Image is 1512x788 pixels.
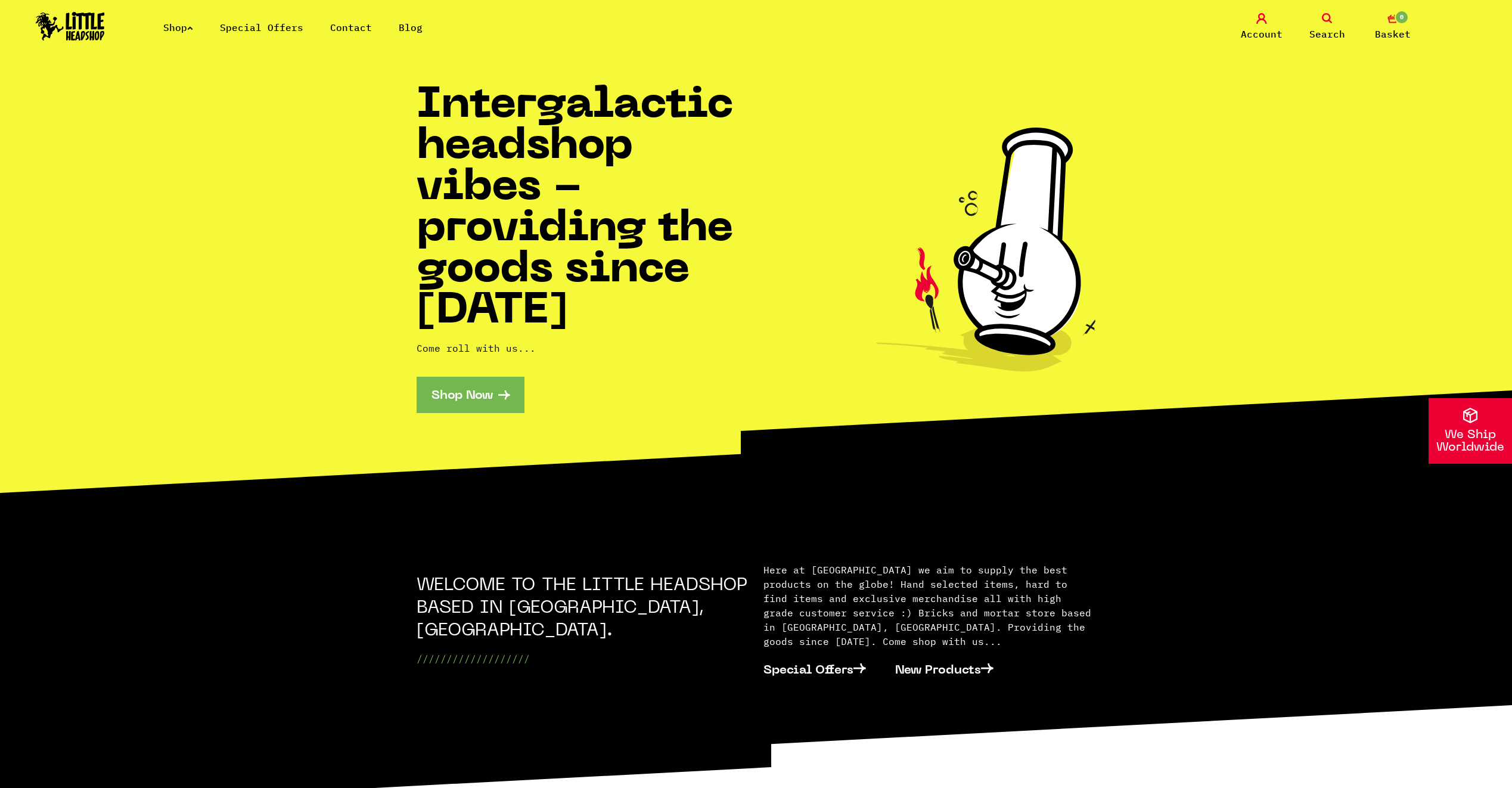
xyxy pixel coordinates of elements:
a: Special Offers [763,652,881,687]
span: Basket [1375,27,1411,41]
span: Search [1309,27,1345,41]
p: We Ship Worldwide [1429,429,1512,454]
a: Blog [399,21,423,33]
a: Special Offers [220,21,303,33]
span: Account [1241,27,1283,41]
h1: Intergalactic headshop vibes - providing the goods since [DATE] [417,86,756,333]
a: New Products [895,652,1008,687]
a: 0 Basket [1363,13,1423,41]
img: Little Head Shop Logo [36,12,105,41]
p: Come roll with us... [417,341,756,355]
a: Contact [330,21,372,33]
p: /////////////////// [417,652,749,666]
span: 0 [1395,10,1409,24]
a: Shop [163,21,193,33]
a: Search [1297,13,1357,41]
p: Here at [GEOGRAPHIC_DATA] we aim to supply the best products on the globe! Hand selected items, h... [763,563,1096,649]
a: Shop Now [417,377,524,413]
h2: WELCOME TO THE LITTLE HEADSHOP BASED IN [GEOGRAPHIC_DATA], [GEOGRAPHIC_DATA]. [417,575,749,643]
